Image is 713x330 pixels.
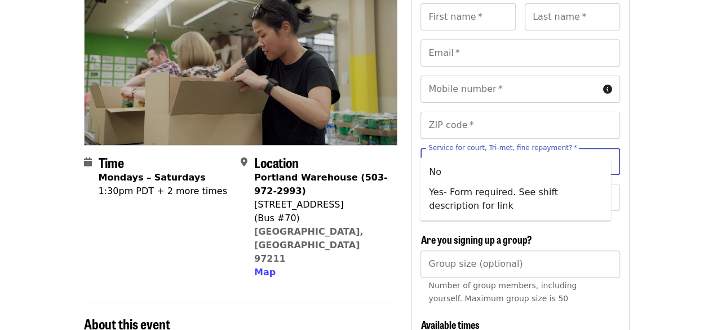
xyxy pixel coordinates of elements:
i: circle-info icon [603,84,612,95]
span: Number of group members, including yourself. Maximum group size is 50 [428,281,577,303]
span: Location [254,152,299,172]
input: Last name [525,3,620,30]
a: [GEOGRAPHIC_DATA], [GEOGRAPHIC_DATA] 97211 [254,226,364,264]
div: 1:30pm PDT + 2 more times [99,184,227,198]
li: Yes- Form required. See shift description for link [420,182,611,216]
input: Email [420,39,619,67]
input: ZIP code [420,112,619,139]
input: First name [420,3,516,30]
button: Map [254,266,276,279]
strong: Mondays – Saturdays [99,172,206,183]
button: Clear [586,153,601,169]
i: calendar icon [84,157,92,168]
i: map-marker-alt icon [241,157,247,168]
div: [STREET_ADDRESS] [254,198,388,212]
li: No [420,162,611,182]
input: Mobile number [420,76,598,103]
input: [object Object] [420,250,619,278]
span: Time [99,152,124,172]
label: Service for court, Tri-met, fine repayment? [428,144,577,151]
span: Map [254,267,276,278]
button: Close [600,153,616,169]
strong: Portland Warehouse (503-972-2993) [254,172,388,196]
div: (Bus #70) [254,212,388,225]
span: Are you signing up a group? [420,232,532,247]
